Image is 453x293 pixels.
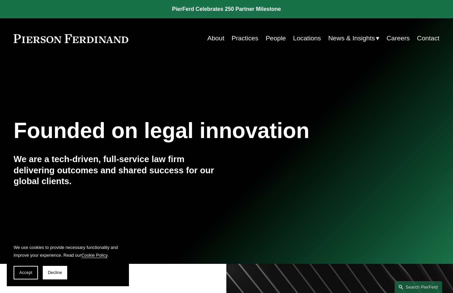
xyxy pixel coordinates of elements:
a: Careers [386,32,410,45]
a: folder dropdown [328,32,379,45]
button: Decline [43,266,67,279]
p: We use cookies to provide necessary functionality and improve your experience. Read our . [14,243,122,259]
h4: We are a tech-driven, full-service law firm delivering outcomes and shared success for our global... [14,154,226,187]
a: Practices [231,32,258,45]
a: People [266,32,286,45]
span: News & Insights [328,33,375,44]
button: Accept [14,266,38,279]
a: Locations [293,32,321,45]
section: Cookie banner [7,237,129,286]
a: Contact [417,32,439,45]
a: About [207,32,224,45]
span: Decline [48,270,62,275]
a: Search this site [395,281,442,293]
span: Accept [19,270,32,275]
a: Cookie Policy [81,253,107,258]
h1: Founded on legal innovation [14,118,369,143]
